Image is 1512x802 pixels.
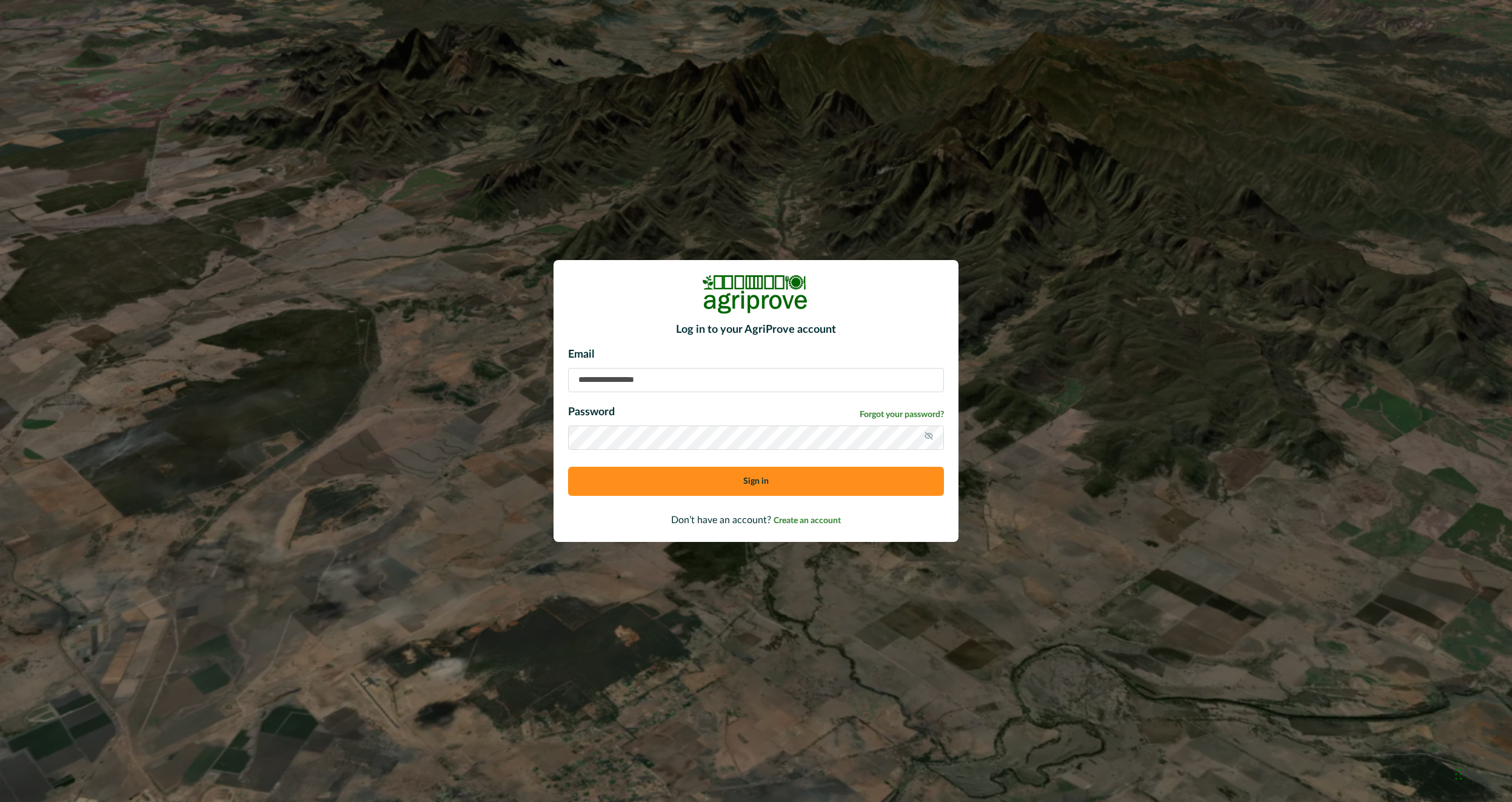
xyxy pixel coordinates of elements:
h2: Log in to your AgriProve account [568,324,944,337]
img: Logo Image [701,275,811,314]
div: Drag [1455,756,1462,792]
button: Sign in [568,467,944,496]
p: Email [568,347,944,363]
p: Password [568,404,615,421]
p: Don’t have an account? [568,513,944,527]
span: Create an account [774,516,841,525]
a: Create an account [774,515,841,525]
iframe: Chat Widget [1451,744,1512,802]
a: Forgot your password? [860,409,944,421]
